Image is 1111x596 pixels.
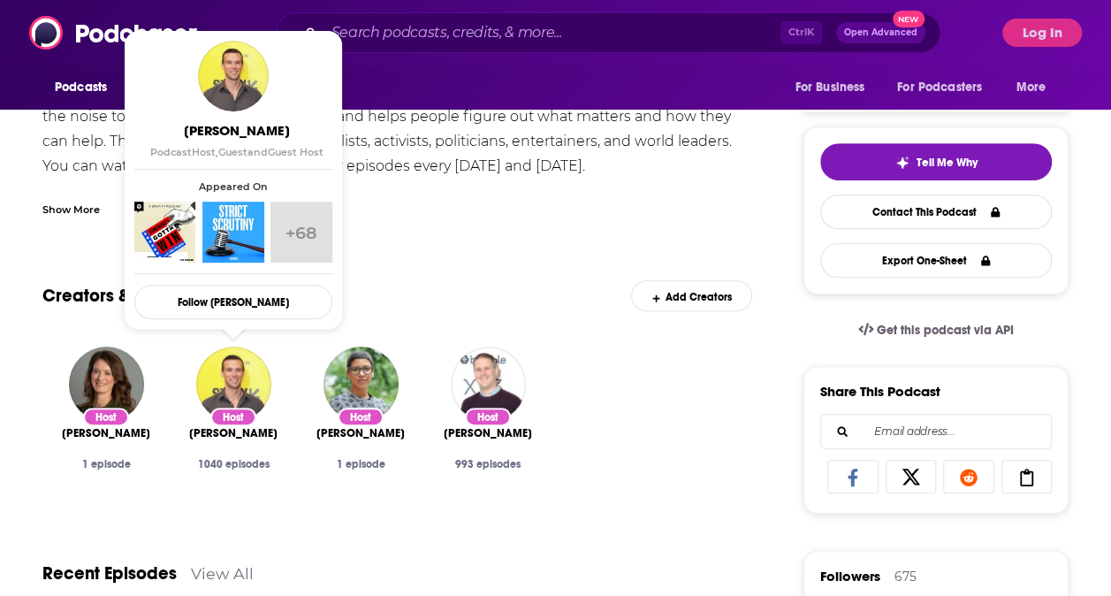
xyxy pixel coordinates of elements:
a: Share on Facebook [827,460,879,493]
span: and [247,146,268,158]
img: Strict Scrutiny [202,202,263,263]
a: [PERSON_NAME]PodcastHost,GuestandGuest Host [138,122,336,158]
span: New [893,11,925,27]
button: tell me why sparkleTell Me Why [820,143,1052,180]
span: , [216,146,218,158]
a: Creators & Guests [42,285,189,307]
div: Host [338,408,384,426]
a: Share on Reddit [943,460,994,493]
img: Jon Favreau [196,347,271,422]
div: Host [83,408,129,426]
img: Jon Favreau [198,41,269,111]
div: 675 [894,569,917,585]
span: Tell Me Why [917,156,978,170]
a: Copy Link [1001,460,1053,493]
div: 993 episodes [438,458,537,470]
a: View All [191,564,254,583]
input: Search podcasts, credits, & more... [324,19,780,47]
img: Somebody's Gotta Win with Tara Palmeri [134,202,195,263]
input: Email address... [835,415,1037,448]
img: Melissa Murray [323,347,399,422]
span: Podcast Host Guest Guest Host [150,146,323,158]
span: [PERSON_NAME] [444,426,532,440]
div: 1040 episodes [184,458,283,470]
span: For Podcasters [897,75,982,100]
img: Dan Pfeiffer [451,347,526,422]
a: Contact This Podcast [820,195,1052,229]
a: Share on X/Twitter [886,460,937,493]
button: Open AdvancedNew [836,22,925,43]
span: [PERSON_NAME] [62,426,150,440]
span: [PERSON_NAME] [138,122,336,139]
button: open menu [886,71,1008,104]
span: Podcasts [55,75,107,100]
img: tell me why sparkle [895,156,909,170]
a: Kate Shaw [62,426,150,440]
span: For Business [795,75,864,100]
button: open menu [42,71,130,104]
div: Host [210,408,256,426]
a: Dan Pfeiffer [444,426,532,440]
span: More [1016,75,1046,100]
div: Host [465,408,511,426]
button: Export One-Sheet [820,243,1052,278]
button: Follow [PERSON_NAME] [134,285,332,319]
span: Get this podcast via API [877,323,1014,338]
div: Search podcasts, credits, & more... [276,12,940,53]
h3: Share This Podcast [820,383,940,400]
a: +68 [270,202,331,263]
div: Add Creators [631,280,752,311]
span: Appeared On [134,180,332,193]
a: Melissa Murray [316,426,405,440]
a: Jon Favreau [189,426,278,440]
img: Podchaser - Follow, Share and Rate Podcasts [29,16,199,50]
div: Search followers [820,414,1052,449]
button: open menu [782,71,887,104]
span: Open Advanced [844,28,917,37]
button: Log In [1002,19,1082,47]
span: [PERSON_NAME] [189,426,278,440]
a: Recent Episodes [42,562,177,585]
div: 1 episode [311,458,410,470]
img: Kate Shaw [69,347,144,422]
button: open menu [1004,71,1069,104]
span: [PERSON_NAME] [316,426,405,440]
span: Ctrl K [780,21,822,44]
span: Followers [820,568,880,585]
a: Get this podcast via API [844,309,1028,352]
div: 1 episode [57,458,156,470]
